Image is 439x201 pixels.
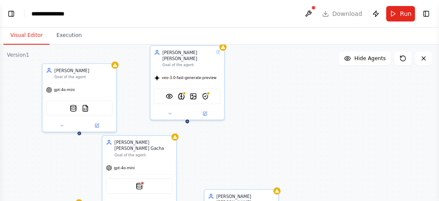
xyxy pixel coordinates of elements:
img: WeaviateVectorSearchTool [136,183,143,190]
img: CouchbaseFTSVectorSearchTool [70,105,77,112]
span: veo-3.0-fast-generate-preview [162,76,216,80]
div: Version 1 [7,52,29,58]
div: [PERSON_NAME]Goal of the agentgpt-4o-miniCouchbaseFTSVectorSearchToolCSVSearchTool [42,63,117,132]
button: Open in side panel [80,122,114,129]
button: Open in side panel [188,110,222,117]
span: gpt-4o-mini [114,165,135,170]
img: VisionTool [166,93,173,100]
img: PatronusEvalTool [202,93,209,100]
button: Visual Editor [3,27,49,45]
div: [PERSON_NAME] [55,67,113,73]
div: [PERSON_NAME] [PERSON_NAME] [163,49,214,61]
div: Goal of the agent [163,63,214,67]
img: AIMindTool [178,93,185,100]
div: [PERSON_NAME] [PERSON_NAME] Gacha [114,140,172,152]
nav: breadcrumb [31,9,73,18]
button: Hide Agents [339,52,391,65]
span: Run [400,9,411,18]
button: Show right sidebar [420,8,432,20]
div: Goal of the agent [114,152,172,157]
button: Execution [49,27,89,45]
img: DallETool [190,93,197,100]
div: Goal of the agent [55,75,113,79]
div: [PERSON_NAME] [PERSON_NAME]Goal of the agentveo-3.0-fast-generate-previewVisionToolAIMindToolDall... [150,46,224,120]
span: Hide Agents [354,55,386,62]
span: gpt-4o-mini [54,88,75,92]
button: Run [386,6,415,21]
button: Show left sidebar [5,8,17,20]
img: CSVSearchTool [82,105,89,112]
